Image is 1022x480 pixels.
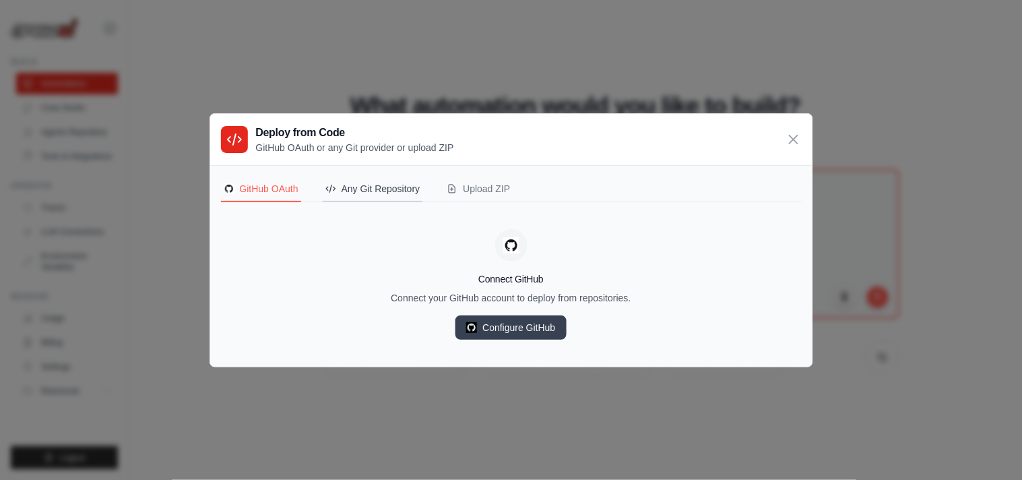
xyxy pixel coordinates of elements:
[455,316,566,340] a: Configure GitHub
[447,182,510,196] div: Upload ZIP
[466,322,477,333] img: GitHub
[256,125,454,141] h3: Deploy from Code
[256,141,454,154] p: GitHub OAuth or any Git provider or upload ZIP
[221,177,301,202] button: GitHubGitHub OAuth
[444,177,513,202] button: Upload ZIP
[503,237,519,253] img: GitHub
[221,177,802,202] nav: Deployment Source
[325,182,420,196] div: Any Git Repository
[224,182,298,196] div: GitHub OAuth
[221,291,802,305] p: Connect your GitHub account to deploy from repositories.
[224,183,234,194] img: GitHub
[323,177,423,202] button: Any Git Repository
[221,272,802,286] h4: Connect GitHub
